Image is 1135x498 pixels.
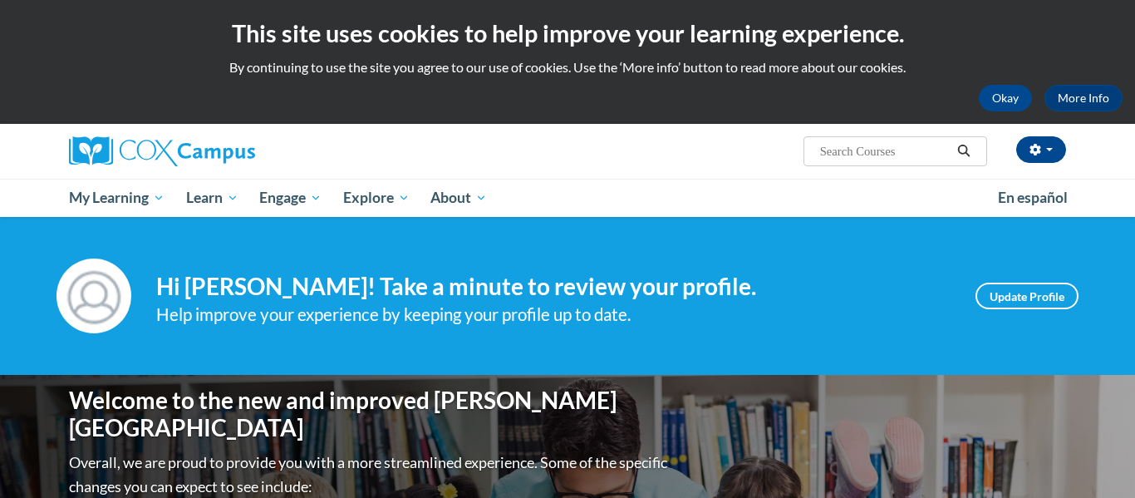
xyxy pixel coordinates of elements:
button: Okay [979,85,1032,111]
a: Cox Campus [69,136,385,166]
div: Main menu [44,179,1091,217]
a: About [420,179,499,217]
a: Learn [175,179,249,217]
a: Update Profile [975,283,1078,309]
a: More Info [1044,85,1123,111]
span: My Learning [69,188,165,208]
img: Cox Campus [69,136,255,166]
span: About [430,188,487,208]
a: En español [987,180,1078,215]
span: Explore [343,188,410,208]
input: Search Courses [818,141,951,161]
span: En español [998,189,1068,206]
img: Profile Image [57,259,131,333]
a: My Learning [58,179,175,217]
span: Engage [259,188,322,208]
h2: This site uses cookies to help improve your learning experience. [12,17,1123,50]
button: Account Settings [1016,136,1066,163]
h1: Welcome to the new and improved [PERSON_NAME][GEOGRAPHIC_DATA] [69,387,671,442]
button: Search [951,141,976,161]
a: Engage [248,179,332,217]
p: By continuing to use the site you agree to our use of cookies. Use the ‘More info’ button to read... [12,58,1123,76]
span: Learn [186,188,238,208]
h4: Hi [PERSON_NAME]! Take a minute to review your profile. [156,273,951,301]
a: Explore [332,179,420,217]
div: Help improve your experience by keeping your profile up to date. [156,301,951,328]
